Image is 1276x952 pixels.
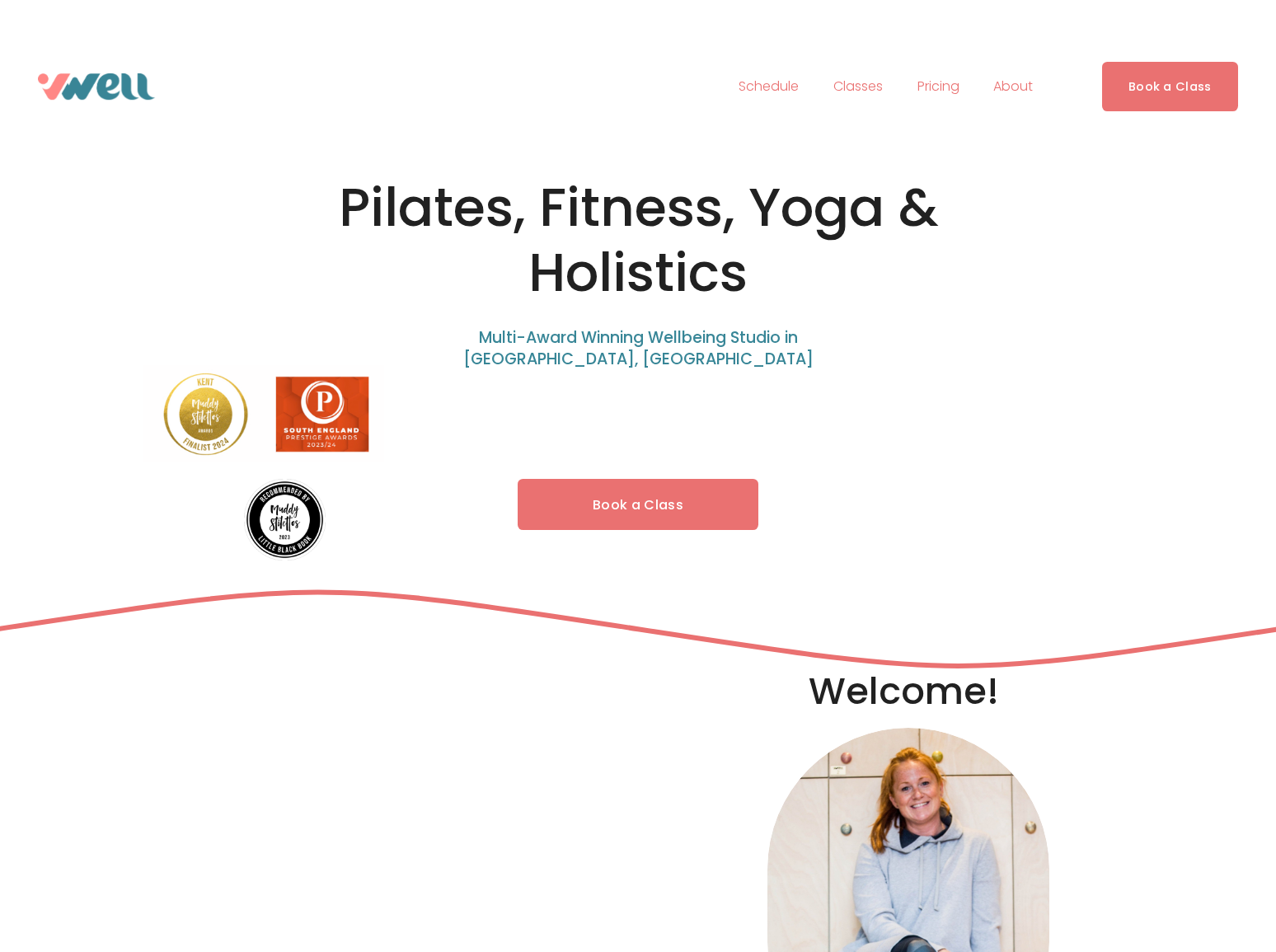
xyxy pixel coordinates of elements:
a: Pricing [917,73,959,100]
span: Classes [833,75,883,99]
a: Book a Class [518,479,758,531]
img: VWell [38,73,155,100]
a: folder dropdown [993,73,1033,100]
span: About [993,75,1033,99]
a: folder dropdown [833,73,883,100]
h1: Pilates, Fitness, Yoga & Holistics [268,176,1007,306]
a: Schedule [739,73,799,100]
a: Book a Class [1102,62,1238,110]
span: Multi-Award Winning Wellbeing Studio in [GEOGRAPHIC_DATA], [GEOGRAPHIC_DATA] [463,326,814,371]
h2: Welcome! [809,668,1007,715]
